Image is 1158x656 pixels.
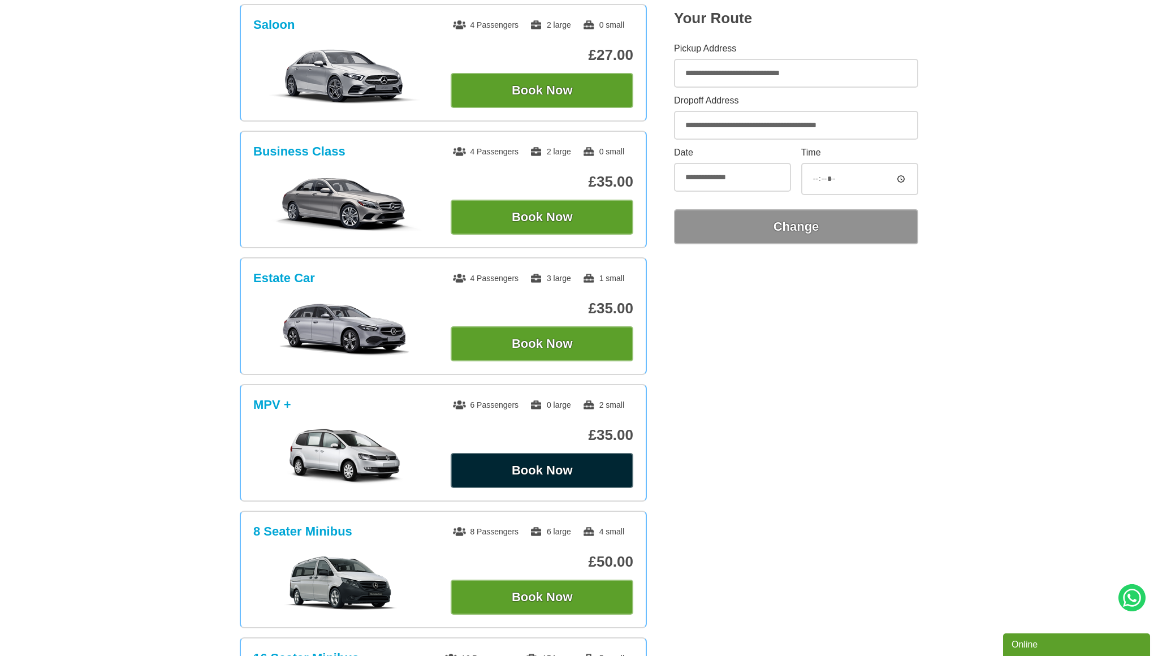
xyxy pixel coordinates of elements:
[582,527,624,536] span: 4 small
[453,400,518,409] span: 6 Passengers
[451,426,633,444] p: £35.00
[582,400,624,409] span: 2 small
[451,300,633,317] p: £35.00
[674,148,791,157] label: Date
[260,48,430,105] img: Saloon
[674,96,918,105] label: Dropoff Address
[674,10,918,27] h2: Your Route
[530,274,571,283] span: 3 large
[453,20,518,29] span: 4 Passengers
[530,20,571,29] span: 2 large
[260,428,430,485] img: MPV +
[582,274,624,283] span: 1 small
[453,274,518,283] span: 4 Passengers
[530,147,571,156] span: 2 large
[451,200,633,235] button: Book Now
[253,18,295,32] h3: Saloon
[451,580,633,615] button: Book Now
[674,209,918,244] button: Change
[253,271,315,286] h3: Estate Car
[451,46,633,64] p: £27.00
[453,527,518,536] span: 8 Passengers
[451,453,633,488] button: Book Now
[530,400,571,409] span: 0 large
[253,398,291,412] h3: MPV +
[260,175,430,231] img: Business Class
[674,44,918,53] label: Pickup Address
[253,144,345,159] h3: Business Class
[453,147,518,156] span: 4 Passengers
[801,148,918,157] label: Time
[582,147,624,156] span: 0 small
[582,20,624,29] span: 0 small
[451,326,633,361] button: Book Now
[451,553,633,571] p: £50.00
[260,301,430,358] img: Estate Car
[530,527,571,536] span: 6 large
[260,555,430,611] img: 8 Seater Minibus
[451,173,633,191] p: £35.00
[451,73,633,108] button: Book Now
[1003,631,1152,656] iframe: chat widget
[253,524,352,539] h3: 8 Seater Minibus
